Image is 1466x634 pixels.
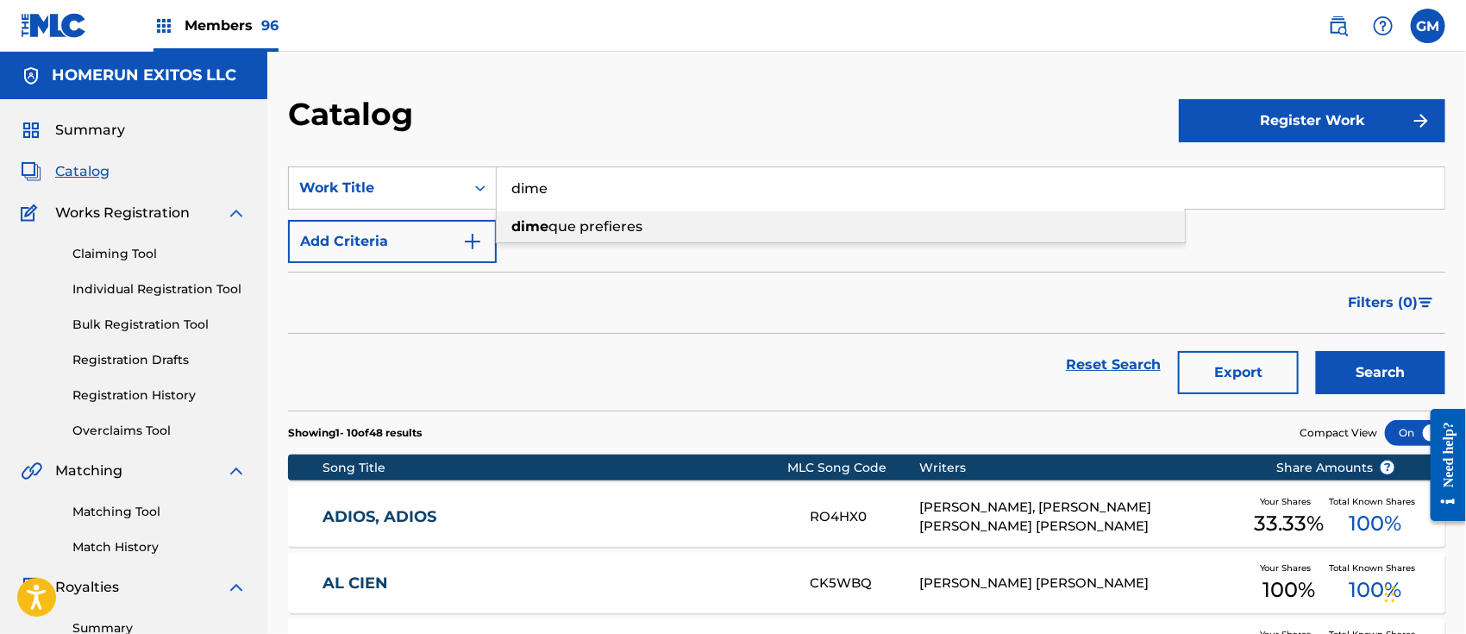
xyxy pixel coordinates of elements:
img: expand [226,461,247,481]
div: CK5WBQ [810,574,919,593]
span: 100 % [1263,574,1316,606]
a: Public Search [1321,9,1356,43]
iframe: Chat Widget [1380,551,1466,634]
a: AL CIEN [323,574,786,593]
span: Total Known Shares [1329,562,1422,574]
img: Summary [21,120,41,141]
a: CatalogCatalog [21,161,110,182]
a: Overclaims Tool [72,422,247,440]
a: Matching Tool [72,503,247,521]
button: Search [1316,351,1445,394]
img: Catalog [21,161,41,182]
form: Search Form [288,166,1445,411]
span: Compact View [1300,425,1377,441]
strong: dime [511,218,548,235]
div: Drag [1385,568,1395,620]
a: Registration History [72,386,247,405]
div: [PERSON_NAME] [PERSON_NAME] [920,574,1250,593]
button: Filters (0) [1338,281,1445,324]
div: MLC Song Code [788,459,920,477]
span: 100 % [1350,574,1402,606]
span: que prefieres [548,218,642,235]
img: Works Registration [21,203,43,223]
img: filter [1419,298,1433,308]
button: Add Criteria [288,220,497,263]
a: Registration Drafts [72,351,247,369]
a: Reset Search [1057,346,1169,384]
div: Help [1366,9,1400,43]
div: Work Title [299,178,454,198]
span: Royalties [55,577,119,598]
a: ADIOS, ADIOS [323,507,786,527]
p: Showing 1 - 10 of 48 results [288,425,422,441]
span: Your Shares [1261,495,1319,508]
button: Register Work [1179,99,1445,142]
h2: Catalog [288,95,422,134]
span: ? [1381,461,1394,474]
button: Export [1178,351,1299,394]
img: Accounts [21,66,41,86]
img: Matching [21,461,42,481]
span: Total Known Shares [1329,495,1422,508]
iframe: Resource Center [1418,396,1466,535]
a: Individual Registration Tool [72,280,247,298]
img: expand [226,203,247,223]
span: Works Registration [55,203,190,223]
img: expand [226,577,247,598]
span: Members [185,16,279,35]
span: 33.33 % [1255,508,1325,539]
img: Top Rightsholders [153,16,174,36]
div: RO4HX0 [810,507,919,527]
span: Summary [55,120,125,141]
a: Bulk Registration Tool [72,316,247,334]
img: MLC Logo [21,13,87,38]
a: SummarySummary [21,120,125,141]
div: Writers [920,459,1250,477]
img: Royalties [21,577,41,598]
img: 9d2ae6d4665cec9f34b9.svg [462,231,483,252]
div: [PERSON_NAME], [PERSON_NAME] [PERSON_NAME] [PERSON_NAME] [920,498,1250,537]
a: Match History [72,538,247,556]
h5: HOMERUN EXITOS LLC [52,66,236,85]
img: f7272a7cc735f4ea7f67.svg [1411,110,1432,131]
span: Catalog [55,161,110,182]
div: User Menu [1411,9,1445,43]
span: Share Amounts [1276,459,1395,477]
img: search [1328,16,1349,36]
span: Filters ( 0 ) [1348,292,1418,313]
span: Your Shares [1261,562,1319,574]
a: Claiming Tool [72,245,247,263]
div: Song Title [323,459,787,477]
img: help [1373,16,1394,36]
span: Matching [55,461,122,481]
span: 100 % [1350,508,1402,539]
span: 96 [261,17,279,34]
